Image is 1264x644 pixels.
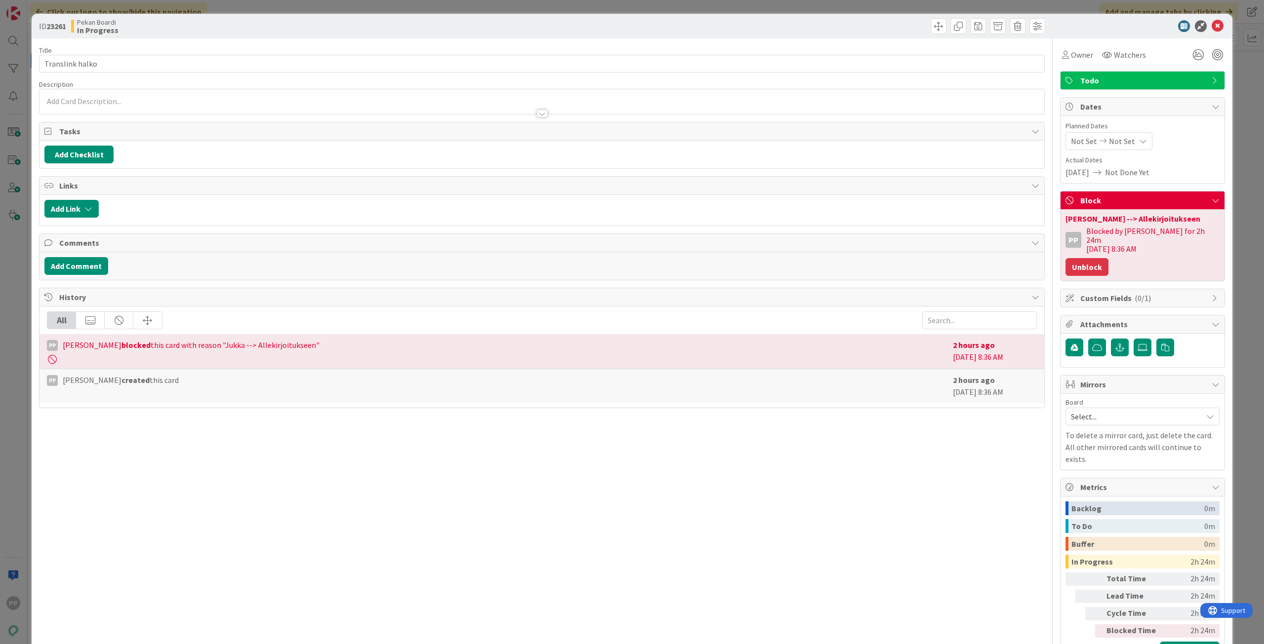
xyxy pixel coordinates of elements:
[39,20,66,32] span: ID
[1204,537,1215,551] div: 0m
[44,146,114,163] button: Add Checklist
[1190,555,1215,568] div: 2h 24m
[1106,624,1161,638] div: Blocked Time
[1080,75,1207,86] span: Todo
[1066,121,1220,131] span: Planned Dates
[77,26,118,34] b: In Progress
[21,1,45,13] span: Support
[1066,166,1089,178] span: [DATE]
[953,340,995,350] b: 2 hours ago
[1066,429,1220,465] p: To delete a mirror card, just delete the card. All other mirrored cards will continue to exists.
[1080,292,1207,304] span: Custom Fields
[1204,501,1215,515] div: 0m
[39,55,1045,73] input: type card name here...
[1165,624,1215,638] div: 2h 24m
[121,375,150,385] b: created
[953,339,1037,364] div: [DATE] 8:36 AM
[1071,519,1204,533] div: To Do
[1066,155,1220,165] span: Actual Dates
[63,339,319,351] span: [PERSON_NAME] this card with reason "Jukka --> Allekirjoitukseen"
[77,18,118,26] span: Pekan Boardi
[1080,101,1207,113] span: Dates
[1135,293,1151,303] span: ( 0/1 )
[1080,481,1207,493] span: Metrics
[953,375,995,385] b: 2 hours ago
[1114,49,1146,61] span: Watchers
[1086,227,1220,253] div: Blocked by [PERSON_NAME] for 2h 24m [DATE] 8:36 AM
[1071,537,1204,551] div: Buffer
[59,237,1027,249] span: Comments
[1071,555,1190,568] div: In Progress
[47,340,58,351] div: PP
[1066,215,1220,223] div: [PERSON_NAME] --> Allekirjoitukseen
[1105,166,1149,178] span: Not Done Yet
[1106,607,1161,620] div: Cycle Time
[1080,318,1207,330] span: Attachments
[1071,410,1197,423] span: Select...
[59,125,1027,137] span: Tasks
[1165,607,1215,620] div: 2h 24m
[1071,135,1097,147] span: Not Set
[44,257,108,275] button: Add Comment
[47,312,76,329] div: All
[1066,399,1083,406] span: Board
[39,80,73,89] span: Description
[922,311,1037,329] input: Search...
[1080,194,1207,206] span: Block
[1066,258,1108,276] button: Unblock
[1109,135,1135,147] span: Not Set
[59,291,1027,303] span: History
[1071,49,1093,61] span: Owner
[47,375,58,386] div: PP
[1204,519,1215,533] div: 0m
[1071,501,1204,515] div: Backlog
[1080,379,1207,390] span: Mirrors
[39,46,52,55] label: Title
[1066,232,1081,248] div: PP
[121,340,151,350] b: blocked
[953,374,1037,398] div: [DATE] 8:36 AM
[1106,572,1161,586] div: Total Time
[44,200,99,218] button: Add Link
[1106,590,1161,603] div: Lead Time
[63,374,179,386] span: [PERSON_NAME] this card
[46,21,66,31] b: 23261
[1165,590,1215,603] div: 2h 24m
[59,180,1027,191] span: Links
[1165,572,1215,586] div: 2h 24m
